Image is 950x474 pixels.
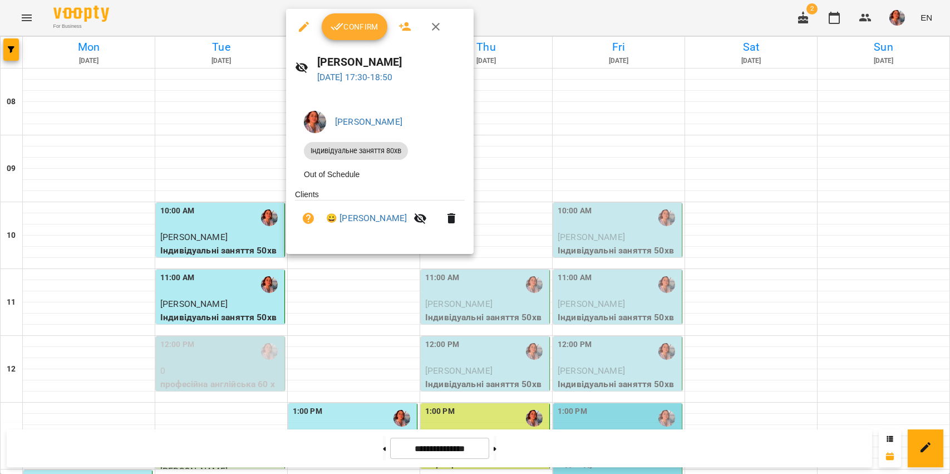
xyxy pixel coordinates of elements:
[317,72,393,82] a: [DATE] 17:30-18:50
[317,53,465,71] h6: [PERSON_NAME]
[331,20,378,33] span: Confirm
[335,116,402,127] a: [PERSON_NAME]
[326,212,407,225] a: 😀 [PERSON_NAME]
[304,111,326,133] img: 1ca8188f67ff8bc7625fcfef7f64a17b.jpeg
[295,164,465,184] li: Out of Schedule
[295,205,322,232] button: Unpaid. Bill the attendance?
[295,189,465,241] ul: Clients
[304,146,408,156] span: Індивідуальне заняття 80хв
[322,13,387,40] button: Confirm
